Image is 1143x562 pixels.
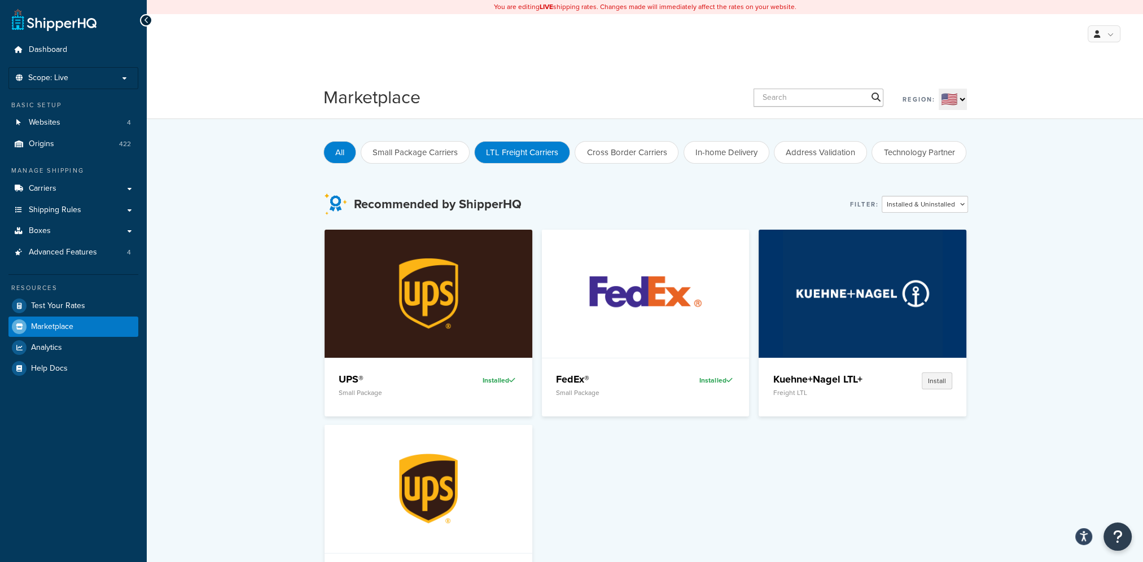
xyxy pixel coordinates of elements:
[8,178,138,199] a: Carriers
[29,226,51,236] span: Boxes
[31,301,85,311] span: Test Your Rates
[850,196,879,212] label: Filter:
[28,73,68,83] span: Scope: Live
[8,134,138,155] a: Origins422
[566,230,725,357] img: FedEx®
[29,139,54,149] span: Origins
[8,242,138,263] a: Advanced Features4
[29,118,60,128] span: Websites
[31,343,62,353] span: Analytics
[8,112,138,133] li: Websites
[127,118,131,128] span: 4
[903,91,935,107] label: Region:
[29,205,81,215] span: Shipping Rules
[1103,523,1132,551] button: Open Resource Center
[325,230,532,416] a: UPS®UPS®Small PackageInstalled
[8,317,138,337] a: Marketplace
[684,141,769,164] button: In-home Delivery
[759,230,966,416] a: Kuehne+Nagel LTL+Kuehne+Nagel LTL+Freight LTLInstall
[8,221,138,242] a: Boxes
[8,283,138,293] div: Resources
[922,372,952,389] button: Install
[671,372,735,388] div: Installed
[339,389,446,397] p: Small Package
[8,112,138,133] a: Websites4
[754,89,883,107] input: Search
[556,389,663,397] p: Small Package
[119,139,131,149] span: 422
[349,230,509,357] img: UPS®
[323,85,421,110] h1: Marketplace
[349,425,509,552] img: UPS My Choice®
[8,337,138,358] a: Analytics
[31,322,73,332] span: Marketplace
[29,184,56,194] span: Carriers
[8,39,138,60] a: Dashboard
[8,134,138,155] li: Origins
[454,372,518,388] div: Installed
[774,141,867,164] button: Address Validation
[542,230,750,416] a: FedEx®FedEx®Small PackageInstalled
[8,166,138,175] div: Manage Shipping
[8,200,138,221] a: Shipping Rules
[556,372,663,386] h4: FedEx®
[127,248,131,257] span: 4
[8,242,138,263] li: Advanced Features
[29,248,97,257] span: Advanced Features
[872,141,966,164] button: Technology Partner
[29,45,67,55] span: Dashboard
[8,358,138,379] a: Help Docs
[540,2,553,12] b: LIVE
[354,197,522,211] h3: Recommended by ShipperHQ
[783,230,943,357] img: Kuehne+Nagel LTL+
[8,100,138,110] div: Basic Setup
[361,141,470,164] button: Small Package Carriers
[474,141,570,164] button: LTL Freight Carriers
[339,372,446,386] h4: UPS®
[773,389,880,397] p: Freight LTL
[31,364,68,374] span: Help Docs
[8,296,138,316] a: Test Your Rates
[575,141,678,164] button: Cross Border Carriers
[773,372,880,386] h4: Kuehne+Nagel LTL+
[323,141,356,164] button: All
